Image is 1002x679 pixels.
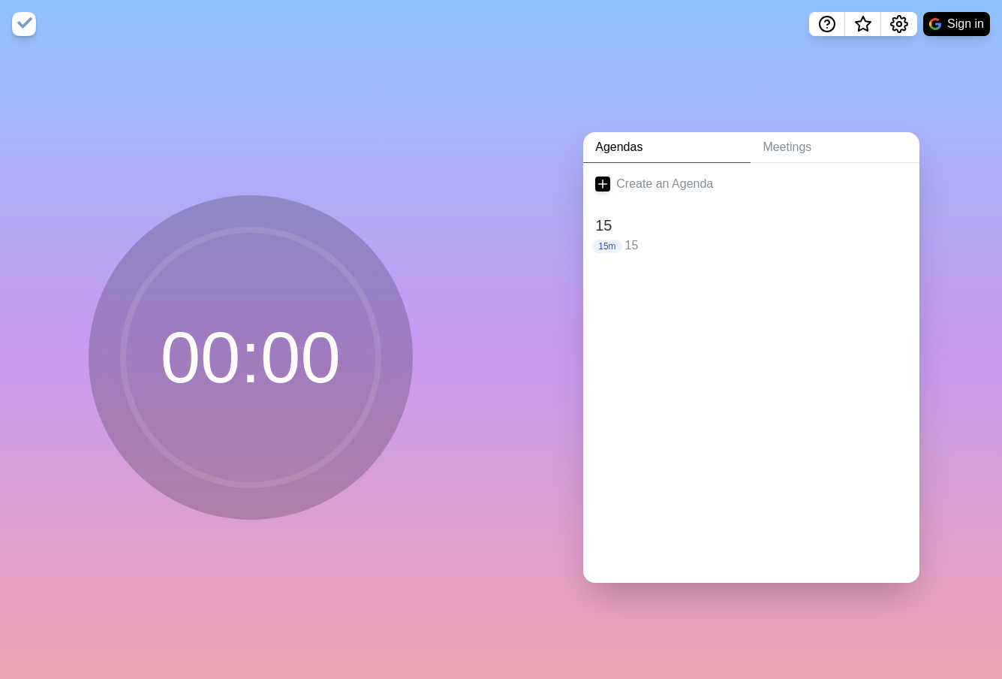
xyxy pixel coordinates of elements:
[12,12,36,36] img: timeblocks logo
[929,18,941,30] img: google logo
[845,12,881,36] button: What’s new
[595,214,907,237] h2: 15
[592,240,621,253] p: 15m
[923,12,990,36] button: Sign in
[809,12,845,36] button: Help
[751,132,919,163] a: Meetings
[583,132,751,163] a: Agendas
[625,237,908,255] p: 15
[881,12,917,36] button: Settings
[583,163,919,205] a: Create an Agenda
